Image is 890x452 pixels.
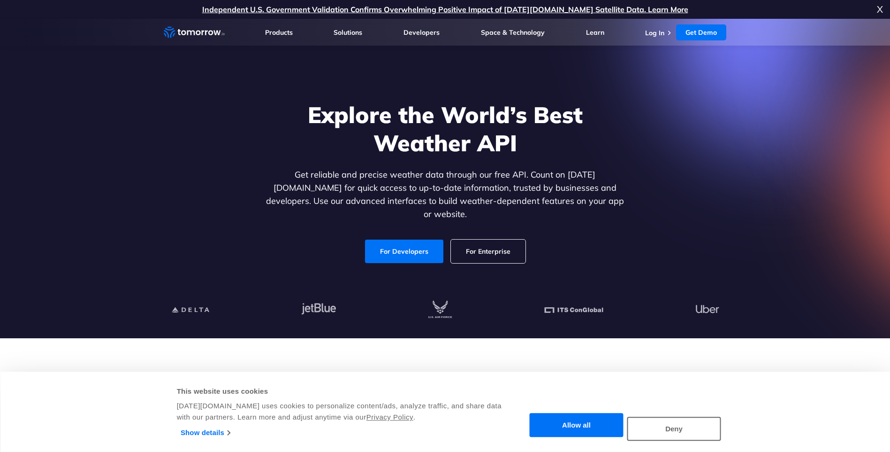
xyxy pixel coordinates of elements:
a: For Developers [365,240,443,263]
a: Products [265,28,293,37]
div: [DATE][DOMAIN_NAME] uses cookies to personalize content/ads, analyze traffic, and share data with... [177,400,503,423]
button: Deny [627,417,721,441]
p: Get reliable and precise weather data through our free API. Count on [DATE][DOMAIN_NAME] for quic... [264,168,626,221]
a: Privacy Policy [366,413,413,421]
a: Learn [586,28,604,37]
button: Allow all [530,413,624,437]
a: Independent U.S. Government Validation Confirms Overwhelming Positive Impact of [DATE][DOMAIN_NAM... [202,5,688,14]
a: For Enterprise [451,240,525,263]
h1: Explore the World’s Best Weather API [264,101,626,157]
a: Show details [181,426,230,440]
a: Get Demo [676,24,726,40]
a: Solutions [334,28,362,37]
a: Log In [645,29,664,37]
a: Home link [164,25,225,39]
a: Space & Technology [481,28,545,37]
a: Developers [403,28,440,37]
div: This website uses cookies [177,386,503,397]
